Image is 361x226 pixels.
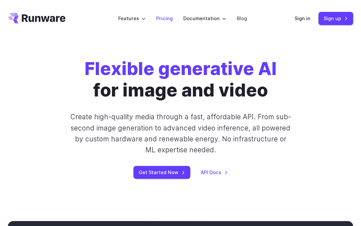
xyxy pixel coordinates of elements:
[70,111,291,155] p: Create high-quality media through a fast, affordable API. From sub-second image generation to adv...
[295,15,310,22] a: Sign in
[118,15,146,22] label: Features
[183,15,226,22] label: Documentation
[237,15,247,22] a: Blog
[156,15,173,22] a: Pricing
[133,166,190,179] a: Get Started Now
[85,58,276,79] strong: Flexible generative AI
[85,58,276,101] h1: for image and video
[318,12,353,25] a: Sign up
[8,13,65,23] a: Go to /
[201,169,228,176] a: API Docs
